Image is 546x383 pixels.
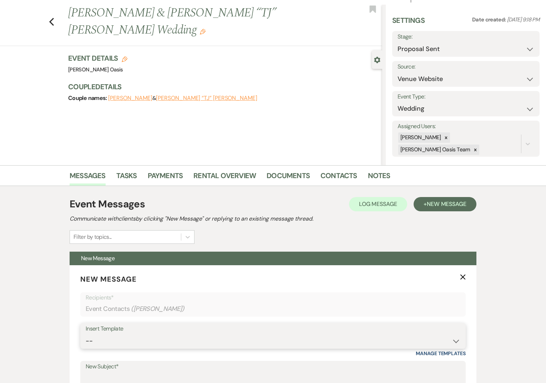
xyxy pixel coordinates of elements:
a: Notes [368,170,390,186]
div: [PERSON_NAME] Oasis Team [398,145,471,155]
a: Tasks [116,170,137,186]
span: ( [PERSON_NAME] ) [131,304,184,314]
label: Event Type: [398,92,534,102]
span: [DATE] 9:18 PM [507,16,540,23]
div: Insert Template [86,324,460,334]
span: Log Message [359,200,397,208]
h3: Event Details [68,53,127,63]
span: [PERSON_NAME] Oasis [68,66,123,73]
a: Payments [148,170,183,186]
label: New Subject* [86,362,460,372]
span: New Message [80,274,137,284]
button: Edit [200,28,206,35]
span: New Message [81,255,115,262]
span: Couple names: [68,94,108,102]
span: Date created: [472,16,507,23]
button: Close lead details [374,56,380,63]
span: New Message [427,200,466,208]
button: Log Message [349,197,407,211]
a: Manage Templates [416,350,466,357]
label: Source: [398,62,534,72]
div: Filter by topics... [74,233,112,241]
button: +New Message [414,197,476,211]
h3: Settings [392,15,425,31]
a: Documents [267,170,310,186]
p: Recipients* [86,293,460,302]
button: [PERSON_NAME] [108,95,152,101]
a: Contacts [320,170,357,186]
a: Rental Overview [193,170,256,186]
div: [PERSON_NAME] [398,132,442,143]
h3: Couple Details [68,82,375,92]
label: Assigned Users: [398,121,534,132]
h1: Event Messages [70,197,145,212]
div: Event Contacts [86,302,460,316]
h1: [PERSON_NAME] & [PERSON_NAME] “TJ” [PERSON_NAME] Wedding [68,5,317,39]
span: & [108,95,257,102]
h2: Communicate with clients by clicking "New Message" or replying to an existing message thread. [70,215,476,223]
label: Stage: [398,32,534,42]
button: [PERSON_NAME] “TJ” [PERSON_NAME] [156,95,257,101]
a: Messages [70,170,106,186]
